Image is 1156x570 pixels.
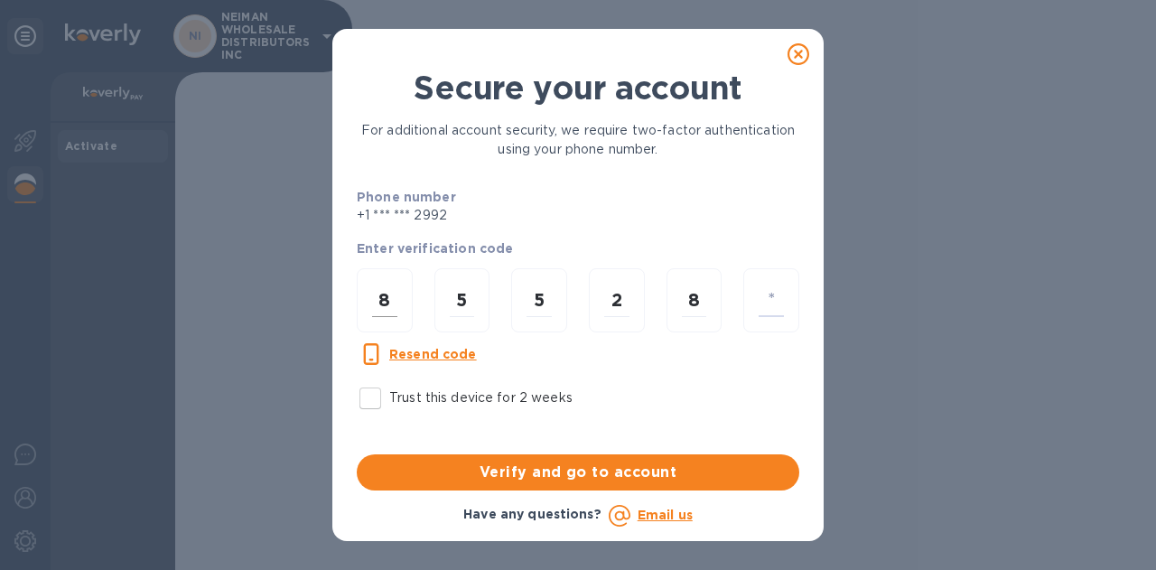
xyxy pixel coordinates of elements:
p: Trust this device for 2 weeks [389,388,573,407]
h1: Secure your account [357,69,799,107]
u: Resend code [389,347,477,361]
a: Email us [638,508,693,522]
span: Verify and go to account [371,462,785,483]
b: Have any questions? [463,507,601,521]
b: Phone number [357,190,456,204]
button: Verify and go to account [357,454,799,491]
p: For additional account security, we require two-factor authentication using your phone number. [357,121,799,159]
p: Enter verification code [357,239,799,257]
